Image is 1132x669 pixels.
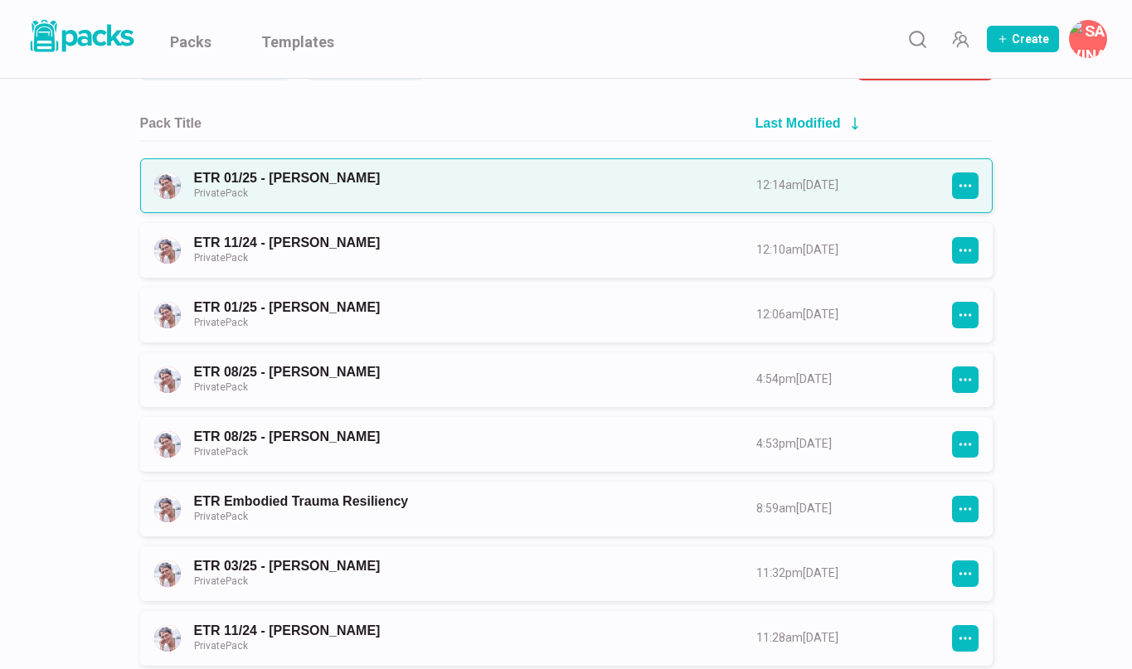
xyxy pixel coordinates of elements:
[987,26,1059,52] button: Create Pack
[755,115,841,131] h2: Last Modified
[25,17,137,56] img: Packs logo
[1069,20,1107,58] button: Savina Tilmann
[25,17,137,61] a: Packs logo
[140,115,202,131] h2: Pack Title
[901,22,934,56] button: Search
[944,22,977,56] button: Manage Team Invites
